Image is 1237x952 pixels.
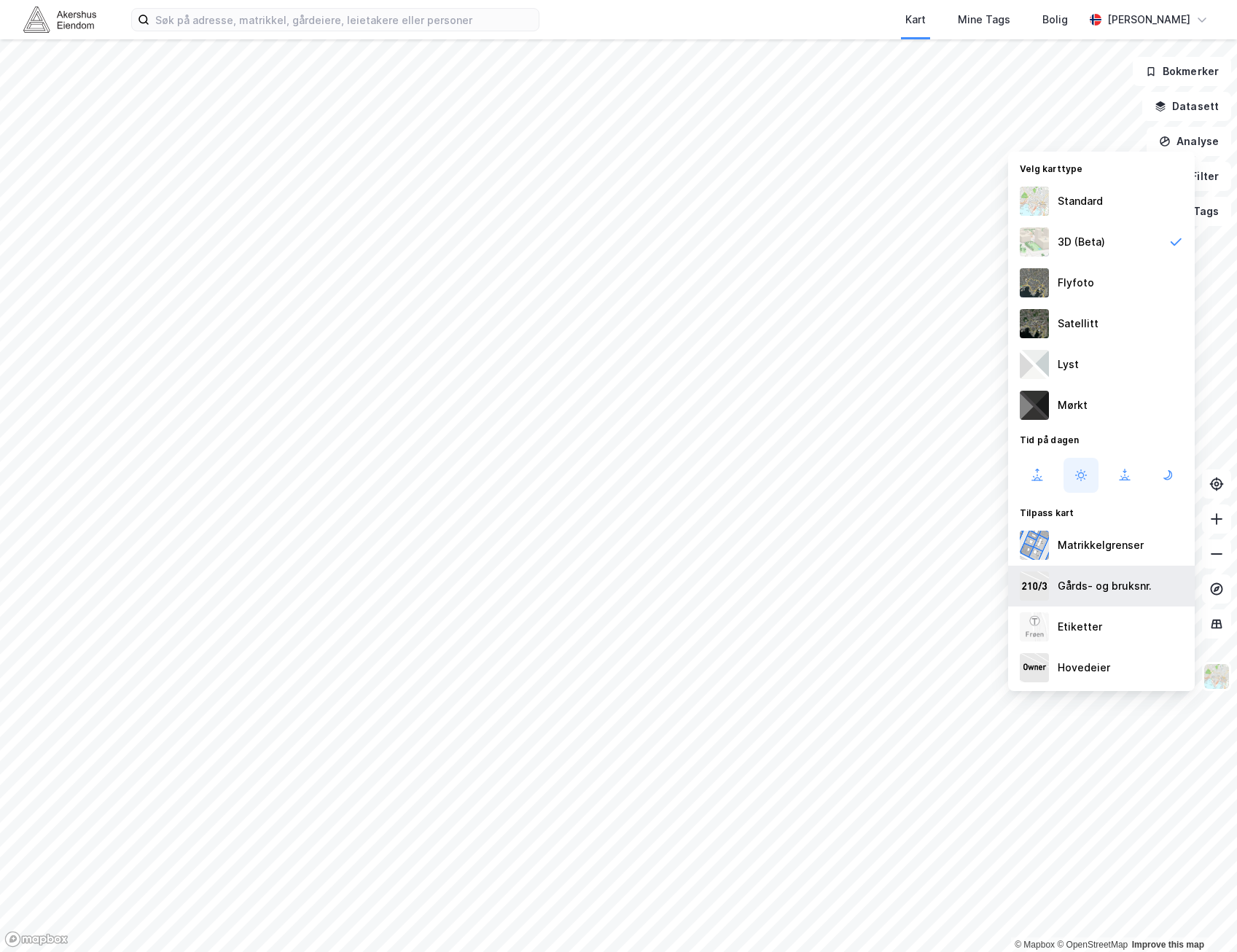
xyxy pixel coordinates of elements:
[1020,653,1049,682] img: majorOwner.b5e170eddb5c04bfeeff.jpeg
[1020,309,1049,338] img: 9k=
[1161,162,1231,191] button: Filter
[1015,940,1055,950] a: Mapbox
[1058,192,1103,210] div: Standard
[1020,391,1049,420] img: nCdM7BzjoCAAAAAElFTkSuQmCC
[1020,531,1049,560] img: cadastreBorders.cfe08de4b5ddd52a10de.jpeg
[1133,57,1231,86] button: Bokmerker
[1132,940,1204,950] a: Improve this map
[1058,577,1152,595] div: Gårds- og bruksnr.
[1203,663,1230,690] img: Z
[1058,233,1105,251] div: 3D (Beta)
[1164,882,1237,952] iframe: Chat Widget
[1107,11,1190,28] div: [PERSON_NAME]
[1058,315,1099,332] div: Satellitt
[958,11,1010,28] div: Mine Tags
[1020,187,1049,216] img: Z
[1008,155,1195,181] div: Velg karttype
[1008,426,1195,452] div: Tid på dagen
[1020,227,1049,257] img: Z
[1058,274,1094,292] div: Flyfoto
[149,9,539,31] input: Søk på adresse, matrikkel, gårdeiere, leietakere eller personer
[1058,618,1102,636] div: Etiketter
[1058,537,1144,554] div: Matrikkelgrenser
[1020,350,1049,379] img: luj3wr1y2y3+OchiMxRmMxRlscgabnMEmZ7DJGWxyBpucwSZnsMkZbHIGm5zBJmewyRlscgabnMEmZ7DJGWxyBpucwSZnsMkZ...
[1058,659,1110,676] div: Hovedeier
[1058,356,1079,373] div: Lyst
[1020,268,1049,297] img: Z
[1020,612,1049,641] img: Z
[1147,127,1231,156] button: Analyse
[1008,499,1195,525] div: Tilpass kart
[1142,92,1231,121] button: Datasett
[23,7,96,32] img: akershus-eiendom-logo.9091f326c980b4bce74ccdd9f866810c.svg
[1042,11,1068,28] div: Bolig
[905,11,926,28] div: Kart
[1164,882,1237,952] div: Kontrollprogram for chat
[1020,571,1049,601] img: cadastreKeys.547ab17ec502f5a4ef2b.jpeg
[4,931,69,948] a: Mapbox homepage
[1058,397,1088,414] div: Mørkt
[1057,940,1128,950] a: OpenStreetMap
[1163,197,1231,226] button: Tags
